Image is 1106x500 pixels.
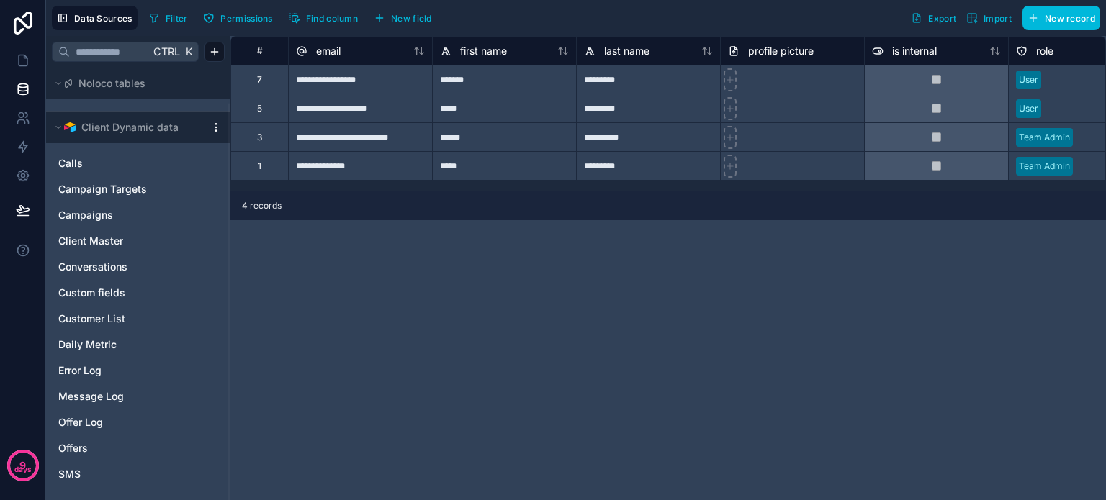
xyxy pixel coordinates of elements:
[316,44,341,58] span: email
[58,337,189,352] a: Daily Metric
[1022,6,1100,30] button: New record
[198,7,283,29] a: Permissions
[52,117,204,137] button: Airtable LogoClient Dynamic data
[52,463,225,486] div: SMS
[58,312,125,326] span: Customer List
[52,152,225,175] div: Calls
[166,13,188,24] span: Filter
[184,47,194,57] span: K
[58,156,189,171] a: Calls
[242,200,282,212] span: 4 records
[52,385,225,408] div: Message Log
[52,307,225,330] div: Customer List
[152,42,181,60] span: Ctrl
[1045,13,1095,24] span: New record
[58,389,189,404] a: Message Log
[460,44,507,58] span: first name
[220,13,272,24] span: Permissions
[58,234,189,248] a: Client Master
[1019,160,1070,173] div: Team Admin
[52,229,225,253] div: Client Master
[58,312,189,326] a: Customer List
[74,13,132,24] span: Data Sources
[258,160,261,172] div: 1
[257,132,262,143] div: 3
[52,204,225,227] div: Campaigns
[58,208,189,222] a: Campaigns
[143,7,193,29] button: Filter
[961,6,1017,30] button: Import
[52,255,225,278] div: Conversations
[58,467,81,481] span: SMS
[748,44,814,58] span: profile picture
[58,467,189,481] a: SMS
[58,260,189,274] a: Conversations
[58,415,189,429] a: Offer Log
[52,359,225,382] div: Error Log
[1019,73,1038,86] div: User
[1036,44,1053,58] span: role
[58,234,123,248] span: Client Master
[52,178,225,201] div: Campaign Targets
[52,333,225,356] div: Daily Metric
[58,208,113,222] span: Campaigns
[58,260,127,274] span: Conversations
[391,13,432,24] span: New field
[284,7,363,29] button: Find column
[58,286,189,300] a: Custom fields
[984,13,1012,24] span: Import
[58,363,102,378] span: Error Log
[58,286,125,300] span: Custom fields
[1017,6,1100,30] a: New record
[58,389,124,404] span: Message Log
[14,464,32,476] p: days
[58,415,103,429] span: Offer Log
[892,44,937,58] span: is internal
[257,74,262,86] div: 7
[58,337,117,352] span: Daily Metric
[81,120,179,135] span: Client Dynamic data
[242,45,277,56] div: #
[64,122,76,133] img: Airtable Logo
[928,13,956,24] span: Export
[52,73,216,94] button: Noloco tables
[1019,131,1070,144] div: Team Admin
[1019,102,1038,115] div: User
[52,281,225,304] div: Custom fields
[58,441,88,455] span: Offers
[52,437,225,460] div: Offers
[19,458,26,473] p: 9
[306,13,358,24] span: Find column
[58,156,83,171] span: Calls
[52,411,225,434] div: Offer Log
[58,182,147,196] span: Campaign Targets
[52,6,138,30] button: Data Sources
[78,76,145,91] span: Noloco tables
[257,103,262,114] div: 5
[58,182,189,196] a: Campaign Targets
[906,6,961,30] button: Export
[369,7,437,29] button: New field
[58,441,189,455] a: Offers
[604,44,649,58] span: last name
[198,7,277,29] button: Permissions
[58,363,189,378] a: Error Log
